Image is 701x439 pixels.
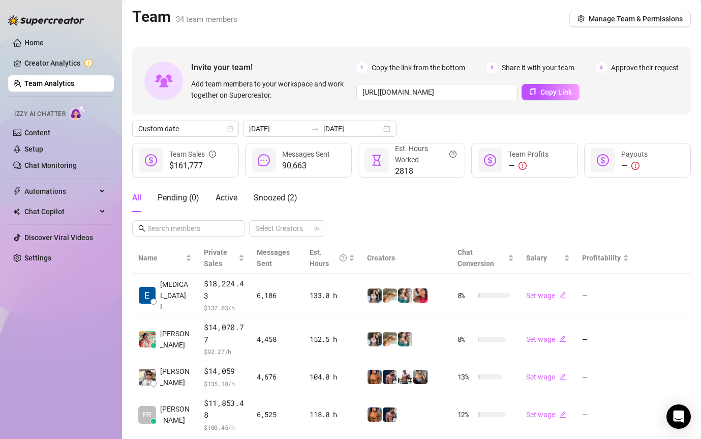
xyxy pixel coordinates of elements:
span: [PERSON_NAME] [160,366,192,388]
span: exclamation-circle [519,162,527,170]
button: Copy Link [522,84,580,100]
span: dollar-circle [597,154,609,166]
span: Messages Sent [282,150,330,158]
img: logo-BBDzfeDw.svg [8,15,84,25]
th: Creators [361,243,451,274]
span: edit [559,411,566,418]
span: thunderbolt [13,187,21,195]
span: question-circle [449,143,456,165]
span: 8 % [458,334,474,345]
a: Chat Monitoring [24,161,77,169]
button: Manage Team & Permissions [569,11,691,27]
td: — [576,361,635,393]
span: message [258,154,270,166]
span: 90,663 [282,160,330,172]
span: FR [143,409,151,420]
div: Open Intercom Messenger [666,404,691,429]
img: Katy [368,332,382,346]
span: Share it with your team [502,62,574,73]
span: $18,224.43 [204,278,245,302]
span: $ 135.18 /h [204,378,245,389]
span: dollar-circle [484,154,496,166]
span: Add team members to your workspace and work together on Supercreator. [191,78,352,101]
h2: Team [132,7,237,26]
a: Settings [24,254,51,262]
a: Home [24,39,44,47]
div: 6,186 [257,290,297,301]
span: Manage Team & Permissions [589,15,683,23]
a: Team Analytics [24,79,74,87]
td: — [576,317,635,361]
span: $14,059 [204,365,245,377]
span: $ 92.27 /h [204,346,245,357]
img: Chat Copilot [13,208,20,215]
th: Name [132,243,198,274]
span: setting [577,15,585,22]
img: Exon Locsin [139,287,156,304]
span: hourglass [371,154,383,166]
span: Team Profits [508,150,548,158]
span: info-circle [209,149,216,160]
span: $ 137.03 /h [204,303,245,313]
div: Team Sales [169,149,216,160]
span: 3 [596,62,607,73]
span: Copy Link [540,88,572,96]
span: $14,070.77 [204,321,245,345]
img: Zac [383,288,397,303]
div: — [621,160,648,172]
img: JUSTIN [398,370,412,384]
span: Custom date [138,121,233,136]
span: 34 team members [176,15,237,24]
div: Pending ( 0 ) [158,192,199,204]
span: 2 [486,62,498,73]
span: Snoozed ( 2 ) [254,193,297,202]
img: Rick Gino Tarce… [139,369,156,386]
span: 13 % [458,371,474,383]
span: Izzy AI Chatter [14,109,66,119]
img: Vanessa [413,288,428,303]
img: AI Chatter [70,105,85,120]
img: Axel [383,370,397,384]
div: 133.0 h [310,290,354,301]
div: 152.5 h [310,334,354,345]
img: Zac [383,332,397,346]
div: 118.0 h [310,409,354,420]
span: edit [559,291,566,299]
img: George [413,370,428,384]
span: question-circle [340,247,347,269]
span: Name [138,252,184,264]
span: Messages Sent [257,248,290,268]
div: All [132,192,141,204]
img: Aira Marie [139,331,156,347]
span: [PERSON_NAME] [160,403,192,426]
span: Automations [24,183,97,199]
img: Zaddy [398,288,412,303]
a: Setup [24,145,43,153]
span: Approve their request [611,62,679,73]
div: 6,525 [257,409,297,420]
span: Chat Copilot [24,203,97,220]
a: Set wageedit [526,373,566,381]
span: Private Sales [204,248,227,268]
input: Start date [249,123,307,134]
span: Invite your team! [191,61,356,74]
td: — [576,274,635,317]
span: team [314,225,320,231]
span: $11,853.48 [204,397,245,421]
span: Salary [526,254,547,262]
a: Discover Viral Videos [24,233,93,242]
img: Katy [368,288,382,303]
span: to [311,125,319,133]
div: 4,676 [257,371,297,383]
span: $161,777 [169,160,216,172]
img: JG [368,407,382,422]
div: 4,458 [257,334,297,345]
span: Copy the link from the bottom [372,62,465,73]
span: exclamation-circle [631,162,639,170]
div: Est. Hours [310,247,346,269]
span: [PERSON_NAME] [160,328,192,350]
span: edit [559,335,566,342]
img: JG [368,370,382,384]
span: 8 % [458,290,474,301]
span: $ 100.45 /h [204,422,245,432]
